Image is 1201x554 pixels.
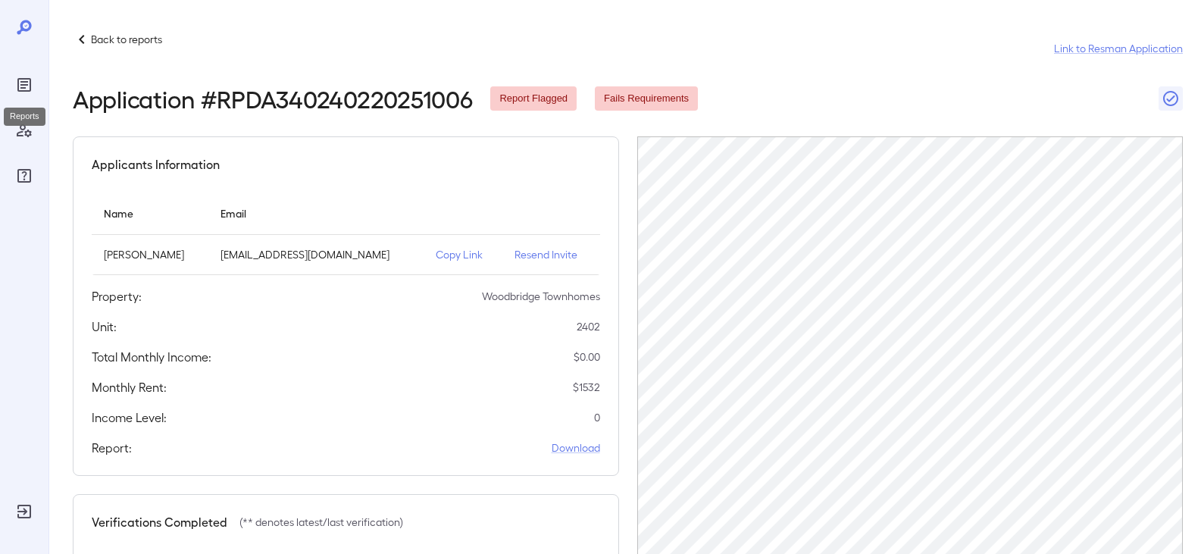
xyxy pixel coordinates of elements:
[92,192,208,235] th: Name
[1159,86,1183,111] button: Close Report
[92,513,227,531] h5: Verifications Completed
[91,32,162,47] p: Back to reports
[73,85,472,112] h2: Application # RPDA340240220251006
[1054,41,1183,56] a: Link to Resman Application
[577,319,600,334] p: 2402
[594,410,600,425] p: 0
[12,499,36,524] div: Log Out
[574,349,600,365] p: $ 0.00
[490,92,577,106] span: Report Flagged
[239,515,403,530] p: (** denotes latest/last verification)
[92,192,600,275] table: simple table
[12,73,36,97] div: Reports
[4,108,45,126] div: Reports
[220,247,411,262] p: [EMAIL_ADDRESS][DOMAIN_NAME]
[573,380,600,395] p: $ 1532
[92,287,142,305] h5: Property:
[92,408,167,427] h5: Income Level:
[595,92,698,106] span: Fails Requirements
[92,439,132,457] h5: Report:
[514,247,587,262] p: Resend Invite
[552,440,600,455] a: Download
[12,164,36,188] div: FAQ
[92,348,211,366] h5: Total Monthly Income:
[436,247,491,262] p: Copy Link
[92,155,220,174] h5: Applicants Information
[12,118,36,142] div: Manage Users
[208,192,424,235] th: Email
[482,289,600,304] p: Woodbridge Townhomes
[92,378,167,396] h5: Monthly Rent:
[92,318,117,336] h5: Unit:
[104,247,196,262] p: [PERSON_NAME]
